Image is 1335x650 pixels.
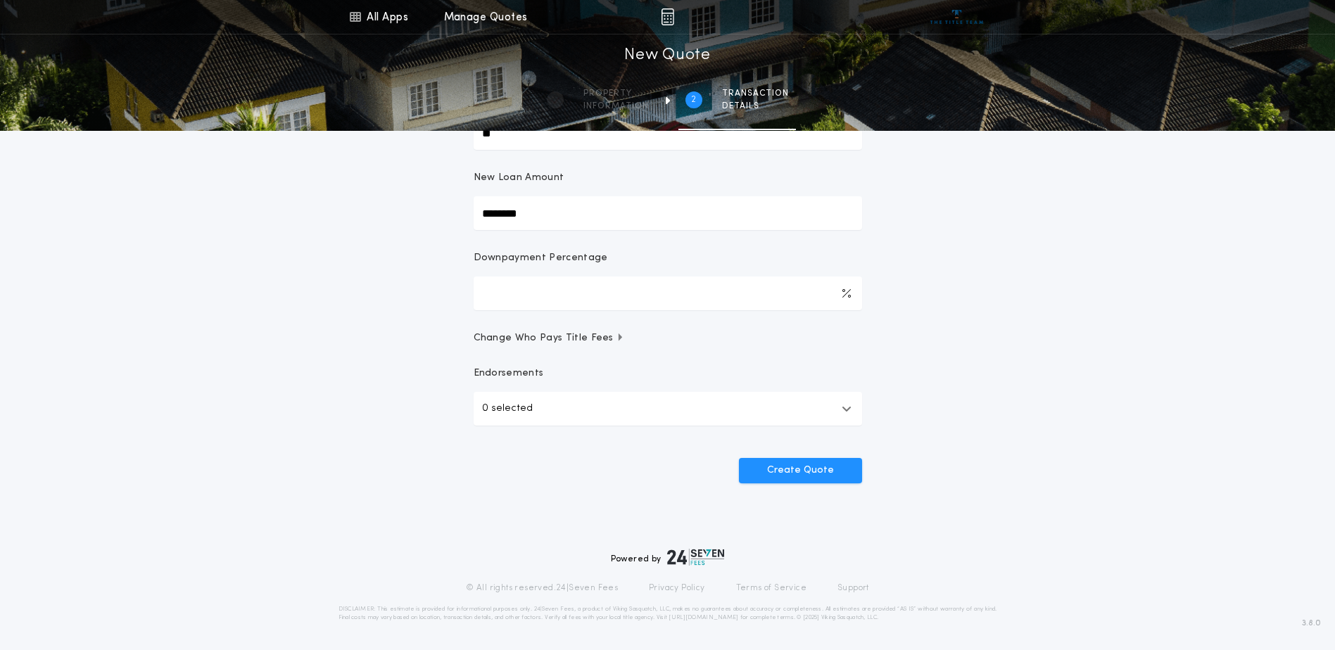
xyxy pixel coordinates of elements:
img: img [661,8,674,25]
p: Downpayment Percentage [474,251,608,265]
button: Create Quote [739,458,862,483]
p: New Loan Amount [474,171,564,185]
input: Sale Price [474,116,862,150]
span: details [722,101,789,112]
img: vs-icon [930,10,983,24]
span: information [583,101,649,112]
p: DISCLAIMER: This estimate is provided for informational purposes only. 24|Seven Fees, a product o... [339,605,997,622]
p: © All rights reserved. 24|Seven Fees [466,582,618,594]
button: Change Who Pays Title Fees [474,331,862,345]
p: Endorsements [474,367,862,381]
a: Terms of Service [736,582,806,594]
p: 0 selected [482,400,533,417]
span: Property [583,88,649,99]
span: Transaction [722,88,789,99]
img: logo [667,549,725,566]
span: Change Who Pays Title Fees [474,331,625,345]
a: Support [837,582,869,594]
span: 3.8.0 [1302,617,1321,630]
a: Privacy Policy [649,582,705,594]
h2: 2 [691,94,696,106]
a: [URL][DOMAIN_NAME] [669,615,738,620]
h1: New Quote [624,44,710,67]
button: 0 selected [474,392,862,426]
input: Downpayment Percentage [474,276,862,310]
div: Powered by [611,549,725,566]
input: New Loan Amount [474,196,862,230]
